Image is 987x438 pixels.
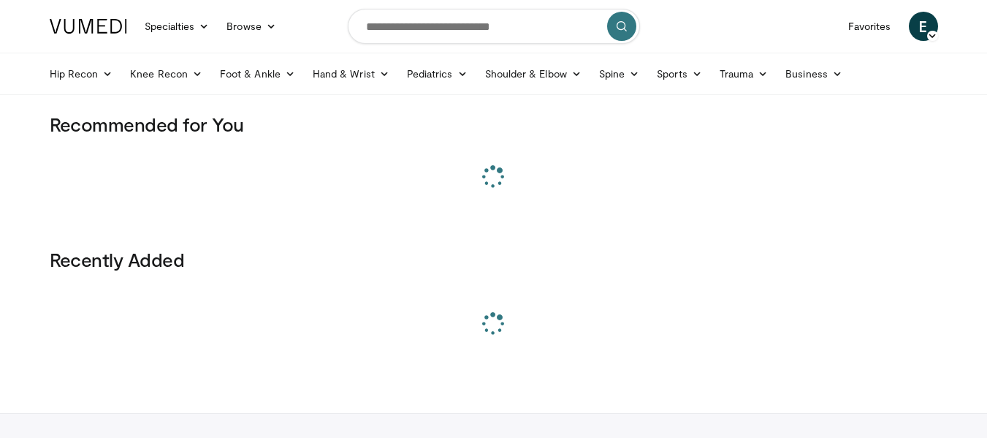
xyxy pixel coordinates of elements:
[211,59,304,88] a: Foot & Ankle
[50,19,127,34] img: VuMedi Logo
[909,12,938,41] a: E
[711,59,777,88] a: Trauma
[590,59,648,88] a: Spine
[476,59,590,88] a: Shoulder & Elbow
[304,59,398,88] a: Hand & Wrist
[777,59,851,88] a: Business
[121,59,211,88] a: Knee Recon
[41,59,122,88] a: Hip Recon
[50,113,938,136] h3: Recommended for You
[648,59,711,88] a: Sports
[218,12,285,41] a: Browse
[50,248,938,271] h3: Recently Added
[839,12,900,41] a: Favorites
[136,12,218,41] a: Specialties
[398,59,476,88] a: Pediatrics
[348,9,640,44] input: Search topics, interventions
